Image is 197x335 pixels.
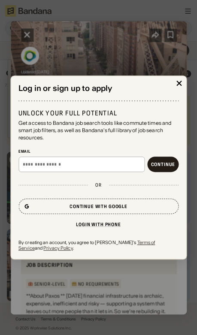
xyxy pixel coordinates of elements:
div: Email [18,149,179,154]
div: Log in or sign up to apply [18,84,179,93]
a: Privacy Policy [43,245,73,251]
a: Terms of Service [18,239,155,251]
div: By creating an account, you agree to [PERSON_NAME]'s and . [18,240,179,251]
div: Continue [151,162,176,167]
div: Continue with Google [70,204,127,209]
div: Login with phone [76,222,121,227]
div: or [95,182,102,188]
div: Get access to Bandana job search tools like commute times and smart job filters, as well as Banda... [18,120,179,141]
div: Unlock your full potential [18,109,179,118]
